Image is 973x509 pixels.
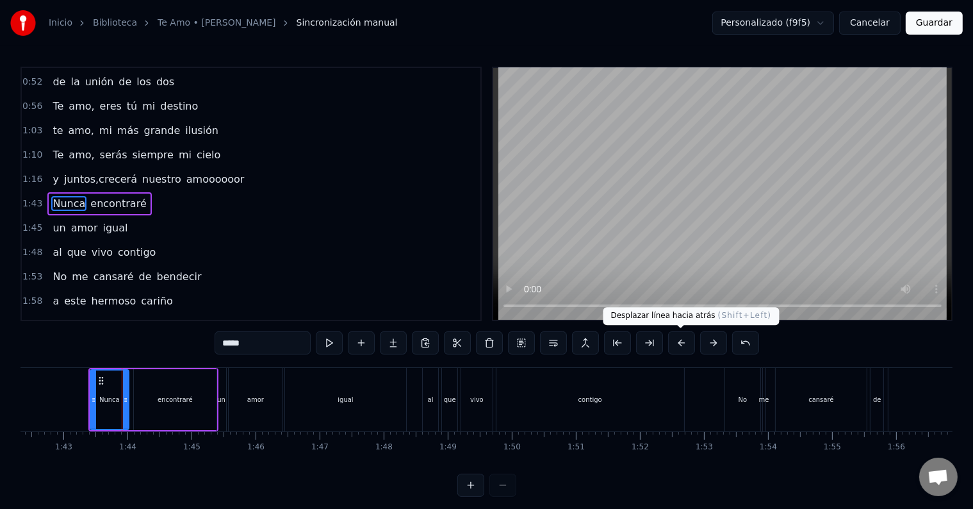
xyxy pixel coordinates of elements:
span: al [51,245,63,260]
div: de [873,395,881,405]
span: amo, [67,123,95,138]
div: 1:54 [760,442,777,453]
span: más [116,123,140,138]
a: Chat abierto [919,458,958,496]
div: encontraré [158,395,193,405]
span: este [63,294,87,308]
span: corazón [140,318,183,333]
span: amo, [67,147,95,162]
span: de [138,269,153,284]
a: Biblioteca [93,17,137,29]
span: y [51,172,60,187]
span: tú [106,318,119,333]
span: ilusión [184,123,220,138]
span: mi [177,147,193,162]
span: bendecir [156,269,203,284]
div: 1:45 [183,442,200,453]
span: 1:58 [22,295,42,308]
span: eres [99,99,123,113]
span: amo, [67,99,95,113]
span: hermoso [90,294,138,308]
div: 1:46 [247,442,265,453]
span: serás [99,147,129,162]
div: 1:56 [888,442,905,453]
div: No [739,395,748,405]
button: Cancelar [839,12,901,35]
div: amor [247,395,264,405]
span: Renaciste [51,318,104,333]
span: a [51,294,60,308]
span: 1:16 [22,173,42,186]
span: la [69,74,81,89]
span: mi [141,99,156,113]
span: 0:52 [22,76,42,88]
span: ( Shift+Left ) [718,311,772,320]
div: 1:43 [55,442,72,453]
div: igual [338,395,353,405]
span: de [51,74,67,89]
div: 1:55 [824,442,841,453]
div: contigo [578,395,602,405]
span: un [51,221,67,235]
div: Desplazar línea hacia atrás [603,307,780,325]
a: Inicio [49,17,72,29]
span: cansaré [92,269,135,284]
span: amoooooor [185,172,246,187]
a: Te Amo • [PERSON_NAME] [158,17,275,29]
span: 1:48 [22,246,42,259]
span: 2:03 [22,319,42,332]
span: mi [98,123,113,138]
nav: breadcrumb [49,17,398,29]
img: youka [10,10,36,36]
div: 1:50 [503,442,521,453]
span: Sincronización manual [297,17,398,29]
span: contigo [117,245,157,260]
span: dos [155,74,176,89]
span: Nunca [51,196,86,211]
span: juntos,crecerá [63,172,138,187]
span: 1:45 [22,222,42,235]
span: encontraré [89,196,147,211]
div: 1:52 [632,442,649,453]
span: 1:10 [22,149,42,162]
span: me [70,269,89,284]
span: 0:56 [22,100,42,113]
span: tú [126,99,138,113]
span: vivo [90,245,114,260]
div: cansaré [808,395,833,405]
span: destino [159,99,199,113]
span: siempre [131,147,175,162]
span: cielo [195,147,222,162]
span: amor [70,221,99,235]
span: grande [143,123,182,138]
div: 1:51 [568,442,585,453]
span: que [66,245,88,260]
button: Guardar [906,12,963,35]
span: te [51,123,64,138]
div: vivo [470,395,484,405]
span: Te [51,147,65,162]
div: 1:47 [311,442,329,453]
div: me [759,395,769,405]
span: nuestro [141,172,183,187]
span: 1:53 [22,271,42,283]
span: igual [102,221,129,235]
span: unión [84,74,115,89]
div: 1:44 [119,442,136,453]
div: 1:49 [439,442,457,453]
div: que [444,395,456,405]
span: mi [122,318,138,333]
span: cariño [140,294,174,308]
span: Te [51,99,65,113]
div: 1:53 [696,442,713,453]
div: Nunca [99,395,120,405]
div: al [428,395,434,405]
span: los [135,74,152,89]
div: 1:48 [375,442,393,453]
div: 1:57 [952,442,969,453]
span: No [51,269,68,284]
span: de [117,74,133,89]
div: un [217,395,225,405]
span: 1:03 [22,124,42,137]
span: 1:43 [22,197,42,210]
